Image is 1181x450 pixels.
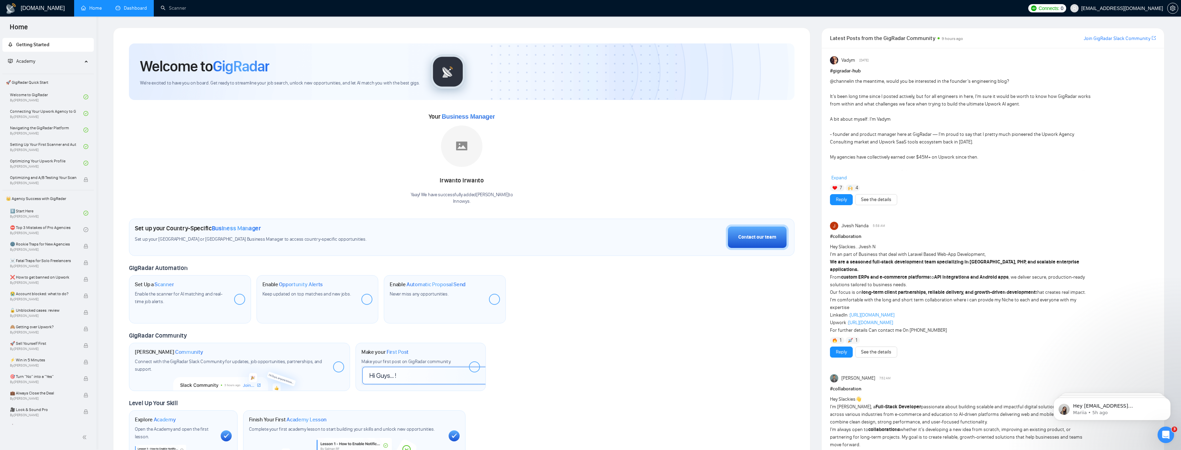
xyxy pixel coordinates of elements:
span: lock [83,409,88,414]
span: Academy [8,58,35,64]
span: 💼 Always Close the Deal [10,390,76,397]
span: Set up your [GEOGRAPHIC_DATA] or [GEOGRAPHIC_DATA] Business Manager to access country-specific op... [135,236,527,243]
span: 🤖 AI-Powered Sales Calls [10,423,76,430]
a: dashboardDashboard [116,5,147,11]
span: check-circle [83,161,88,166]
img: upwork-logo.png [1031,6,1037,11]
span: Complete your first academy lesson to start building your skills and unlock new opportunities. [249,426,435,432]
strong: long-term client partnerships, reliable delivery, and growth-driven development [862,289,1035,295]
h1: Welcome to [140,57,269,76]
span: lock [83,393,88,398]
span: 😭 Account blocked: what to do? [10,290,76,297]
a: Welcome to GigRadarBy[PERSON_NAME] [10,89,83,104]
span: Latest Posts from the GigRadar Community [830,34,935,42]
span: Getting Started [16,42,49,48]
h1: Set Up a [135,281,174,288]
span: By [PERSON_NAME] [10,281,76,285]
span: user [1072,6,1077,11]
iframe: Intercom notifications message [1043,383,1181,431]
span: 👋 [855,396,861,402]
h1: # gigradar-hub [830,67,1156,75]
h1: Explore [135,416,176,423]
h1: Enable [390,281,466,288]
span: GigRadar [213,57,269,76]
span: Hey [EMAIL_ADDRESS][DOMAIN_NAME], Do you want to learn how to integrate GigRadar with your CRM of... [30,20,118,163]
span: lock [83,277,88,282]
span: 🚀 GigRadar Quick Start [3,76,93,89]
img: logo [6,3,17,14]
img: Jivesh Nanda [830,222,838,230]
span: 🎓 [899,169,905,175]
span: Scanner [154,281,174,288]
a: 1️⃣ Start HereBy[PERSON_NAME] [10,206,83,221]
span: 👑 Agency Success with GigRadar [3,192,93,206]
span: setting [1168,6,1178,11]
a: searchScanner [161,5,186,11]
span: Academy [16,58,35,64]
button: Contact our team [726,224,789,250]
span: By [PERSON_NAME] [10,330,76,334]
span: Jivesh Nanda [841,222,869,230]
button: See the details [855,347,897,358]
span: lock [83,260,88,265]
span: By [PERSON_NAME] [10,363,76,368]
span: check-circle [83,128,88,132]
span: Vadym [841,57,855,64]
span: By [PERSON_NAME] [10,397,76,401]
span: 7 [840,184,842,191]
span: ❌ How to get banned on Upwork [10,274,76,281]
span: Connects: [1039,4,1059,12]
span: lock [83,177,88,182]
img: gigradar-logo.png [431,54,465,89]
span: 🎯 Turn “No” into a “Yes” [10,373,76,380]
strong: We are a seasoned full-stack development team specializing in [GEOGRAPHIC_DATA], PHP, and scalabl... [830,259,1079,272]
strong: custom ERPs and e-commerce platforms [841,274,930,280]
span: By [PERSON_NAME] [10,347,76,351]
span: rocket [8,42,13,47]
span: 4 [855,184,858,191]
span: ☠️ Fatal Traps for Solo Freelancers [10,257,76,264]
span: lock [83,376,88,381]
span: 0 [1061,4,1063,12]
h1: Enable [262,281,323,288]
button: See the details [855,194,897,205]
span: check-circle [83,211,88,216]
span: lock [83,343,88,348]
p: Message from Mariia, sent 5h ago [30,27,119,33]
div: in the meantime, would you be interested in the founder’s engineering blog? It’s been long time s... [830,78,1091,207]
span: lock [83,293,88,298]
strong: Full-Stack Developer [875,404,921,410]
span: 🔓 Unblocked cases: review [10,307,76,314]
span: 7:52 AM [879,375,891,381]
span: We're excited to have you on board. Get ready to streamline your job search, unlock new opportuni... [140,80,420,87]
a: export [1152,35,1156,41]
li: Getting Started [2,38,94,52]
span: Never miss any opportunities. [390,291,448,297]
span: By [PERSON_NAME] [10,181,76,185]
span: lock [83,360,88,364]
span: GigRadar Community [129,332,187,339]
img: 🙌 [848,186,853,190]
span: lock [83,244,88,249]
span: Business Manager [442,113,495,120]
a: Join GigRadar Slack Community [1084,35,1150,42]
span: First Post [387,349,409,356]
span: Opportunity Alerts [279,281,323,288]
span: lock [83,310,88,315]
span: Community [175,349,203,356]
span: 1 [855,337,857,344]
span: double-left [82,434,89,441]
span: Home [4,22,33,37]
h1: Set up your Country-Specific [135,224,261,232]
p: Innowys . [411,198,513,205]
img: placeholder.png [441,126,482,167]
a: Reply [836,196,847,203]
h1: # collaboration [830,385,1156,393]
span: check-circle [83,144,88,149]
span: [PERSON_NAME] [841,374,875,382]
span: Expand [831,175,847,181]
iframe: Intercom live chat [1158,427,1174,443]
span: @channel [830,78,850,84]
span: GigRadar Automation [129,264,187,272]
